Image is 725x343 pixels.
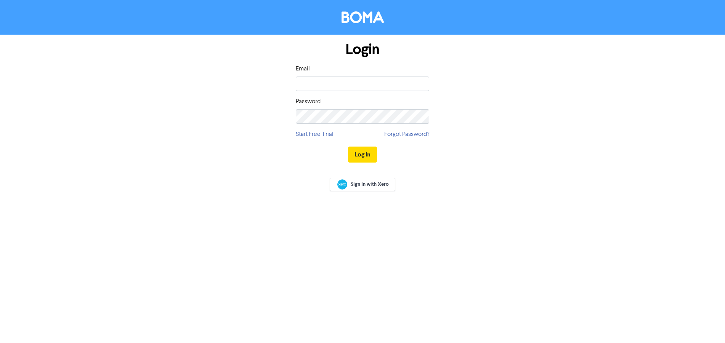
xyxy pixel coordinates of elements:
img: Xero logo [337,179,347,190]
button: Log In [348,147,377,163]
h1: Login [296,41,429,58]
a: Forgot Password? [384,130,429,139]
span: Sign In with Xero [351,181,389,188]
label: Password [296,97,321,106]
a: Start Free Trial [296,130,334,139]
a: Sign In with Xero [330,178,395,191]
img: BOMA Logo [342,11,384,23]
label: Email [296,64,310,73]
